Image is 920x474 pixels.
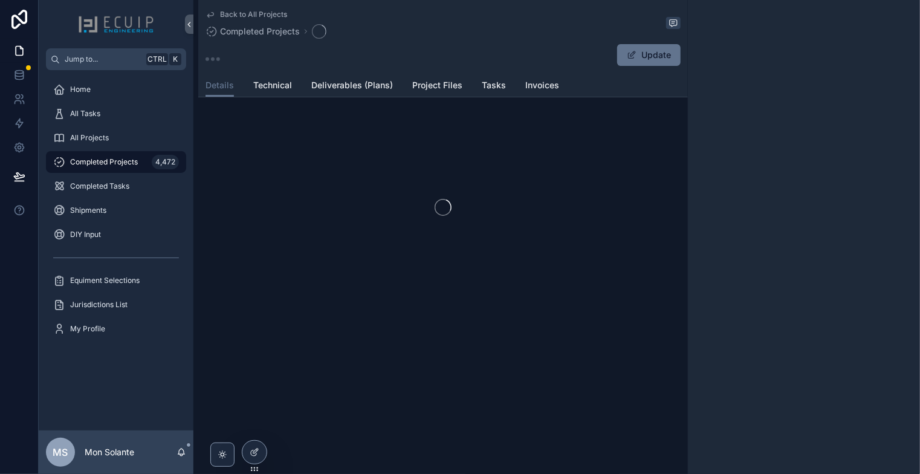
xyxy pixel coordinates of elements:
a: Project Files [412,74,462,99]
a: Back to All Projects [206,10,287,19]
span: Home [70,85,91,94]
span: Equiment Selections [70,276,140,285]
a: All Tasks [46,103,186,125]
a: Invoices [525,74,559,99]
span: Tasks [482,79,506,91]
span: MS [53,445,68,459]
span: Deliverables (Plans) [311,79,393,91]
a: Equiment Selections [46,270,186,291]
span: Details [206,79,234,91]
a: Shipments [46,200,186,221]
a: Home [46,79,186,100]
span: Completed Projects [220,25,300,37]
button: Jump to...CtrlK [46,48,186,70]
span: Shipments [70,206,106,215]
span: Invoices [525,79,559,91]
span: Jump to... [65,54,141,64]
span: Technical [253,79,292,91]
a: Completed Projects4,472 [46,151,186,173]
span: Jurisdictions List [70,300,128,310]
div: scrollable content [39,70,193,355]
span: Completed Tasks [70,181,129,191]
a: Completed Tasks [46,175,186,197]
a: Jurisdictions List [46,294,186,316]
a: My Profile [46,318,186,340]
a: Technical [253,74,292,99]
span: Back to All Projects [220,10,287,19]
a: DIY Input [46,224,186,245]
span: Completed Projects [70,157,138,167]
span: K [170,54,180,64]
a: Details [206,74,234,97]
a: Deliverables (Plans) [311,74,393,99]
a: Tasks [482,74,506,99]
div: 4,472 [152,155,179,169]
a: All Projects [46,127,186,149]
span: Ctrl [146,53,168,65]
p: Mon Solante [85,446,134,458]
span: All Tasks [70,109,100,118]
button: Update [617,44,681,66]
a: Completed Projects [206,25,300,37]
span: My Profile [70,324,105,334]
span: Project Files [412,79,462,91]
img: App logo [78,15,154,34]
span: DIY Input [70,230,101,239]
span: All Projects [70,133,109,143]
